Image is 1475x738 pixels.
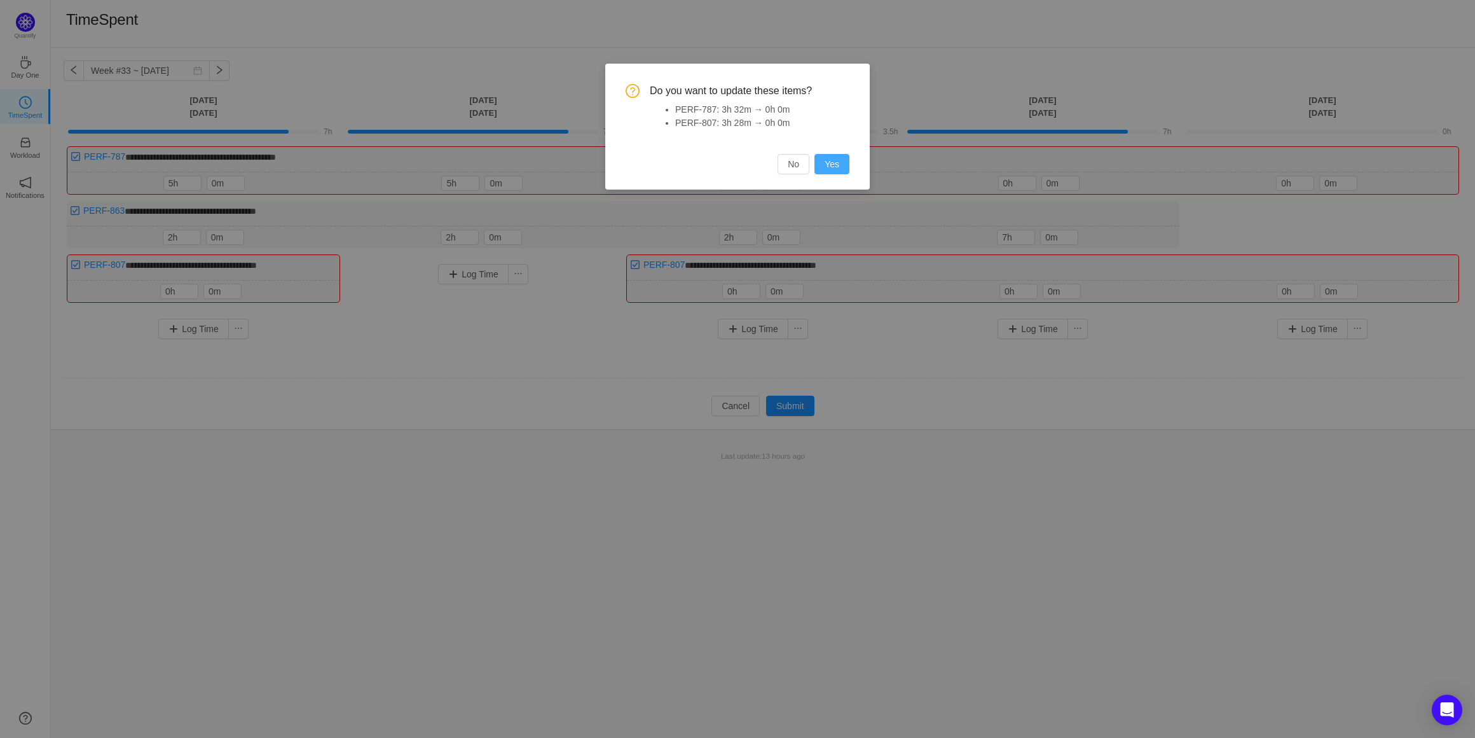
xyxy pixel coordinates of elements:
[1432,695,1462,725] div: Open Intercom Messenger
[650,84,849,98] span: Do you want to update these items?
[675,103,849,116] li: PERF-787: 3h 32m → 0h 0m
[814,154,849,174] button: Yes
[626,84,640,98] i: icon: question-circle
[778,154,809,174] button: No
[675,116,849,130] li: PERF-807: 3h 28m → 0h 0m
